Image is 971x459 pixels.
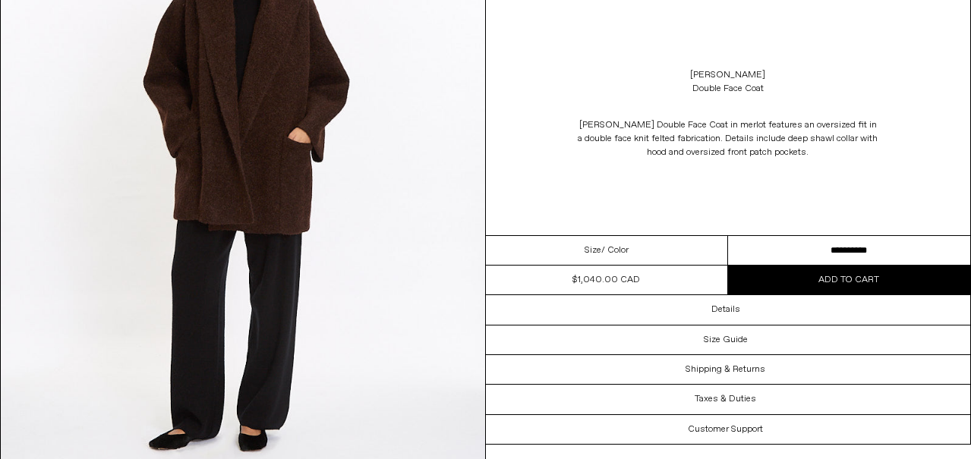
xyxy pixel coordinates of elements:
span: / Color [601,244,629,257]
h3: Taxes & Duties [695,394,756,404]
h3: Size Guide [704,335,748,345]
a: [PERSON_NAME] [690,68,765,82]
h3: Shipping & Returns [686,364,765,375]
h3: Details [711,304,740,315]
div: $1,040.00 CAD [572,273,640,287]
span: Size [585,244,601,257]
div: Double Face Coat [692,82,764,96]
p: [PERSON_NAME] Double Face Coat in merlot features an oversized fit in a double face knit felted f... [576,111,880,167]
span: Add to cart [818,274,879,286]
button: Add to cart [728,266,970,294]
h3: Customer Support [688,424,763,435]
